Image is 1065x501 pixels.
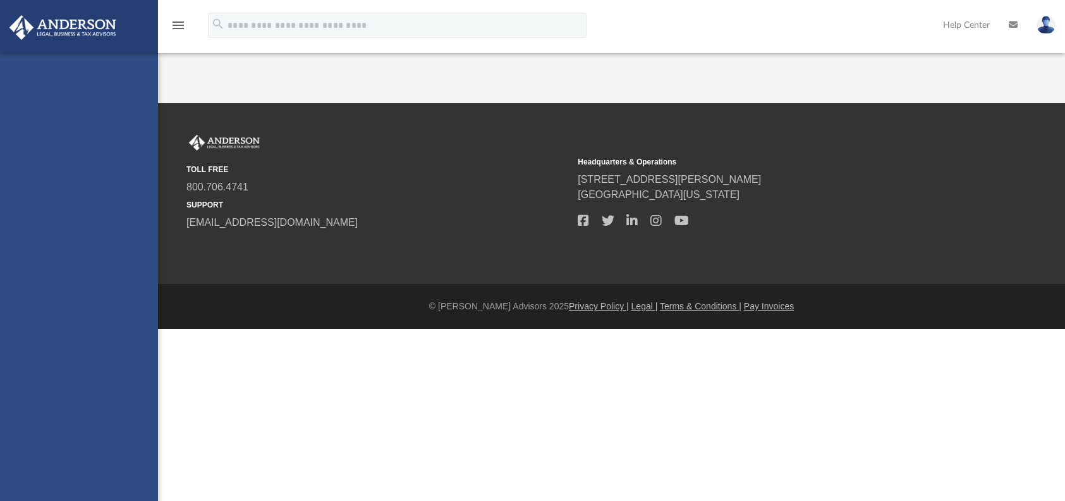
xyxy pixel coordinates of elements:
small: Headquarters & Operations [578,156,960,168]
a: [GEOGRAPHIC_DATA][US_STATE] [578,189,739,200]
img: User Pic [1037,16,1056,34]
i: search [211,17,225,31]
div: © [PERSON_NAME] Advisors 2025 [158,300,1065,313]
small: TOLL FREE [186,164,569,175]
a: menu [171,24,186,33]
i: menu [171,18,186,33]
a: Legal | [631,301,658,311]
small: SUPPORT [186,199,569,211]
a: Terms & Conditions | [660,301,741,311]
a: [STREET_ADDRESS][PERSON_NAME] [578,174,761,185]
a: Pay Invoices [744,301,794,311]
a: [EMAIL_ADDRESS][DOMAIN_NAME] [186,217,358,228]
a: 800.706.4741 [186,182,248,192]
img: Anderson Advisors Platinum Portal [6,15,120,40]
img: Anderson Advisors Platinum Portal [186,135,262,151]
a: Privacy Policy | [569,301,629,311]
